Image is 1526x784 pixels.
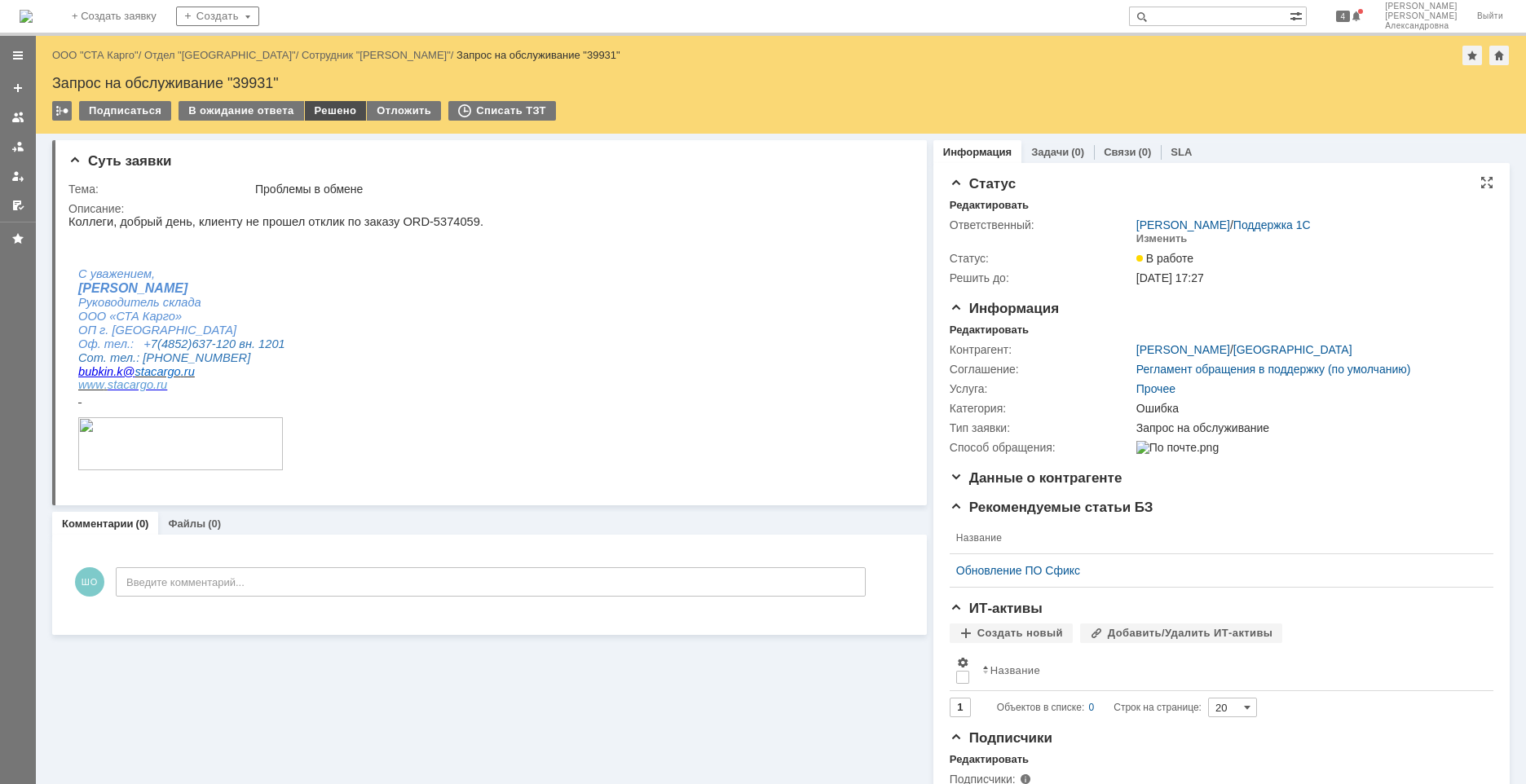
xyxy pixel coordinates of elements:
[1136,252,1193,265] span: В работе
[10,52,86,65] span: С уважением,
[950,382,1133,395] div: Услуга:
[36,163,99,176] span: .
[950,218,1133,231] div: Ответственный:
[943,146,1012,158] a: Информация
[956,564,1474,577] a: Обновление ПО Сфикс
[1136,363,1411,376] a: Регламент обращения в поддержку (по умолчанию)
[1136,343,1230,356] a: [PERSON_NAME]
[10,95,113,108] span: ООО «СТА Карго»
[5,104,31,130] a: Заявки на командах
[62,518,134,530] a: Комментарии
[10,66,119,80] span: [PERSON_NAME]
[1136,382,1175,395] a: Прочее
[136,518,149,530] div: (0)
[68,202,905,215] div: Описание:
[950,522,1480,554] th: Название
[1233,218,1311,231] a: Поддержка 1С
[75,567,104,597] span: ШО
[950,730,1052,746] span: Подписчики
[950,363,1133,376] div: Соглашение:
[950,753,1029,766] div: Редактировать
[208,518,221,530] div: (0)
[1336,11,1351,22] span: 4
[10,150,112,163] span: stacargo
[112,150,116,163] span: .
[997,702,1084,713] span: Объектов в списке:
[1136,232,1188,245] div: Изменить
[20,10,33,23] a: Перейти на домашнюю страницу
[950,470,1122,486] span: Данные о контрагенте
[1233,343,1352,356] a: [GEOGRAPHIC_DATA]
[1138,146,1151,158] div: (0)
[950,421,1133,434] div: Тип заявки:
[950,324,1029,337] div: Редактировать
[1104,146,1136,158] a: Связи
[88,163,99,176] span: ru
[82,122,217,135] span: 7(4852)637-120 вн. 1201
[5,192,31,218] a: Мои согласования
[302,49,451,61] a: Сотрудник "[PERSON_NAME]"
[144,49,302,61] div: /
[52,49,139,61] a: ООО "СТА Карго"
[68,183,252,196] div: Тема:
[10,150,67,163] a: bubkin.k@
[1171,146,1192,158] a: SLA
[976,650,1480,691] th: Название
[5,134,31,160] a: Заявки в моей ответственности
[1136,343,1352,356] div: /
[176,7,259,26] div: Создать
[116,150,126,163] span: ru
[1489,46,1509,65] div: Сделать домашней страницей
[950,301,1059,316] span: Информация
[5,163,31,189] a: Мои заявки
[1136,441,1219,454] img: По почте.png
[10,136,182,149] span: Сот. тел.: [PHONE_NUMBER]
[1290,7,1306,23] span: Расширенный поиск
[52,49,144,61] div: /
[302,49,456,61] div: /
[1462,46,1482,65] div: Добавить в избранное
[997,698,1202,717] i: Строк на странице:
[10,202,214,255] img: download
[52,75,1510,91] div: Запрос на обслуживание "39931"
[39,163,99,176] a: stacargo.ru
[950,402,1133,415] div: Категория:
[956,656,969,669] span: Настройки
[1031,146,1069,158] a: Задачи
[1385,21,1458,31] span: Александровна
[168,518,205,530] a: Файлы
[1136,402,1485,415] div: Ошибка
[950,271,1133,284] div: Решить до:
[255,183,902,196] div: Проблемы в обмене
[1071,146,1084,158] div: (0)
[10,108,168,121] span: ОП г. [GEOGRAPHIC_DATA]
[990,664,1040,676] div: Название
[144,49,296,61] a: Отдел "[GEOGRAPHIC_DATA]"
[1136,271,1204,284] span: [DATE] 17:27
[45,150,48,163] span: .
[1136,421,1485,434] div: Запрос на обслуживание
[10,163,36,176] span: www
[1136,218,1311,231] div: /
[456,49,620,61] div: Запрос на обслуживание "39931"
[1136,218,1230,231] a: [PERSON_NAME]
[55,150,67,163] span: @
[10,81,133,94] span: Руководитель склада
[5,75,31,101] a: Создать заявку
[20,10,33,23] img: logo
[950,601,1043,616] span: ИТ-активы
[10,122,82,135] span: Оф. тел.: +
[68,153,171,169] span: Суть заявки
[950,343,1133,356] div: Контрагент:
[950,252,1133,265] div: Статус:
[950,199,1029,212] div: Редактировать
[52,101,72,121] div: Работа с массовостью
[1089,698,1095,717] div: 0
[39,163,85,176] span: stacargo
[85,163,88,176] span: .
[1480,176,1493,189] div: На всю страницу
[950,441,1133,454] div: Способ обращения:
[1385,11,1458,21] span: [PERSON_NAME]
[950,176,1016,192] span: Статус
